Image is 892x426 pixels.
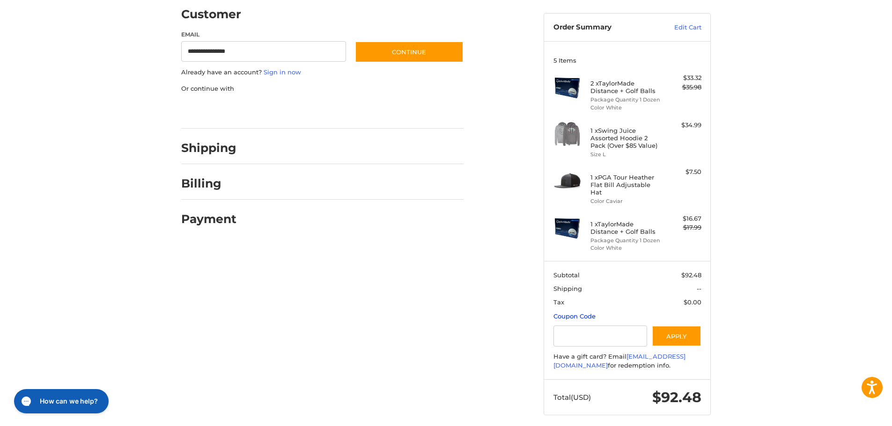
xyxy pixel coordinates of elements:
li: Color Caviar [590,197,662,205]
iframe: PayPal-paypal [178,102,249,119]
h4: 2 x TaylorMade Distance + Golf Balls [590,79,662,95]
div: $7.50 [664,167,701,177]
h4: 1 x PGA Tour Heather Flat Bill Adjustable Hat [590,173,662,196]
h3: Order Summary [553,23,654,32]
div: $35.98 [664,83,701,92]
div: Have a gift card? Email for redemption info. [553,352,701,370]
h2: Payment [181,212,236,226]
input: Gift Certificate or Coupon Code [553,325,648,347]
h4: 1 x Swing Juice Assorted Hoodie 2 Pack (Over $85 Value) [590,127,662,150]
a: Coupon Code [553,312,596,320]
button: Apply [652,325,701,347]
h4: 1 x TaylorMade Distance + Golf Balls [590,220,662,236]
li: Package Quantity 1 Dozen [590,237,662,245]
li: Size L [590,151,662,159]
h2: Customer [181,7,241,22]
li: Package Quantity 1 Dozen [590,96,662,104]
a: Edit Cart [654,23,701,32]
a: Sign in now [264,68,301,76]
span: $92.48 [652,389,701,406]
label: Email [181,30,346,39]
div: $33.32 [664,73,701,83]
span: $92.48 [681,271,701,279]
p: Or continue with [181,84,464,94]
li: Color White [590,244,662,252]
span: Total (USD) [553,393,591,402]
iframe: PayPal-venmo [337,102,407,119]
p: Already have an account? [181,68,464,77]
span: $0.00 [684,298,701,306]
span: -- [697,285,701,292]
button: Continue [355,41,464,63]
div: $16.67 [664,214,701,224]
div: $17.99 [664,223,701,232]
div: $34.99 [664,121,701,130]
li: Color White [590,104,662,112]
span: Tax [553,298,564,306]
span: Shipping [553,285,582,292]
span: Subtotal [553,271,580,279]
h3: 5 Items [553,57,701,64]
h2: Shipping [181,141,236,155]
iframe: PayPal-paylater [258,102,328,119]
h2: Billing [181,176,236,191]
iframe: Gorgias live chat messenger [9,386,111,417]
